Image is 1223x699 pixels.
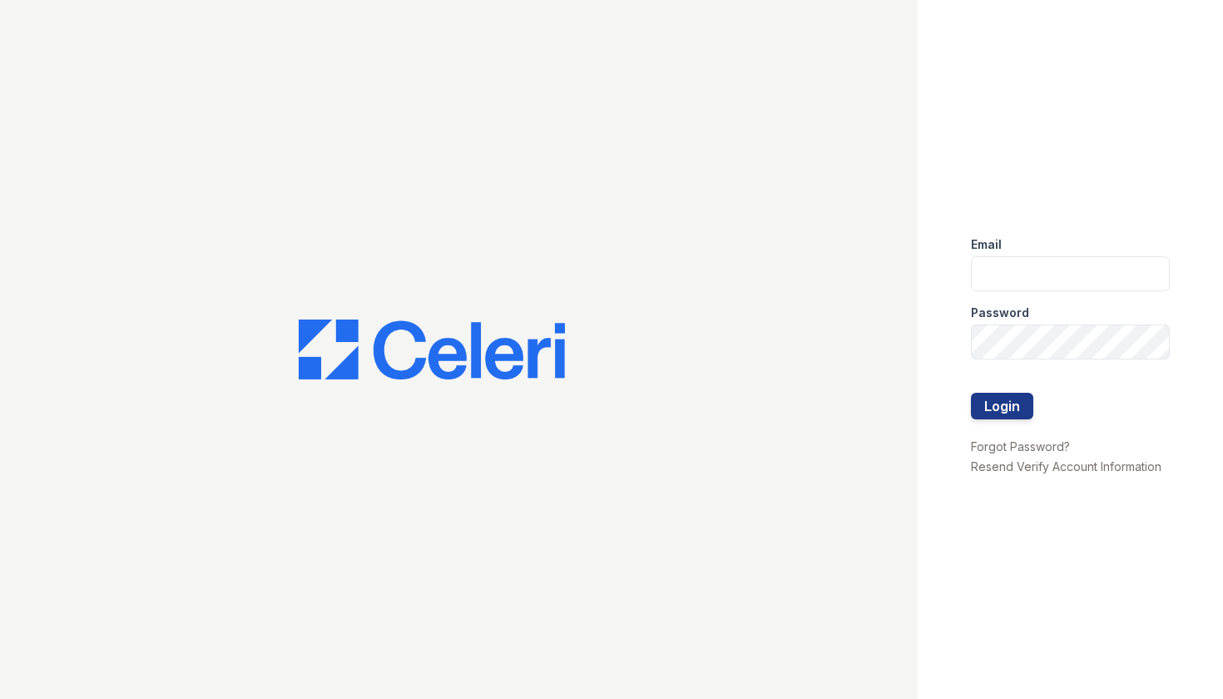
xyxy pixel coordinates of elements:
[971,305,1029,321] label: Password
[971,236,1002,253] label: Email
[971,393,1033,419] button: Login
[971,459,1161,473] a: Resend Verify Account Information
[971,439,1070,454] a: Forgot Password?
[299,320,565,379] img: CE_Logo_Blue-a8612792a0a2168367f1c8372b55b34899dd931a85d93a1a3d3e32e68fde9ad4.png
